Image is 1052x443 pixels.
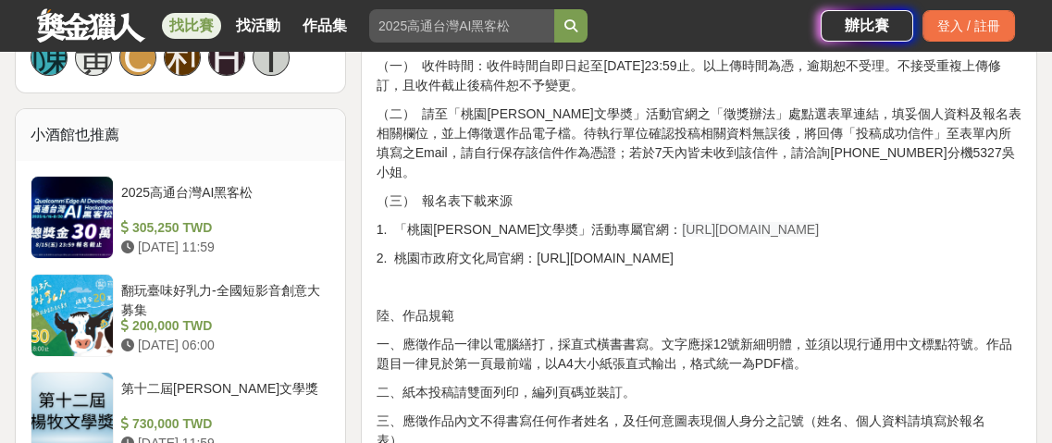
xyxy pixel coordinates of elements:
a: 黃 [75,39,112,76]
p: （三） 報名表下載來源 [377,191,1021,211]
div: 200,000 TWD [121,316,323,336]
a: 作品集 [295,13,354,39]
a: I [253,39,290,76]
a: 2025高通台灣AI黑客松 305,250 TWD [DATE] 11:59 [31,176,330,259]
div: 305,250 TWD [121,218,323,238]
a: 翻玩臺味好乳力-全國短影音創意大募集 200,000 TWD [DATE] 06:00 [31,274,330,357]
div: 730,000 TWD [121,414,323,434]
p: 2. 桃園市政府文化局官網：[URL][DOMAIN_NAME] [377,249,1021,268]
div: 2025高通台灣AI黑客松 [121,183,323,218]
div: 小酒館也推薦 [16,109,345,161]
p: （二） 請至「桃園[PERSON_NAME]文學奬」活動官網之「徵獎辦法」處點選表單連結，填妥個人資料及報名表相關欄位，並上傳徵選作品電子檔。待執行單位確認投稿相關資料無誤後，將回傳「投稿成功信... [377,105,1021,182]
a: 找活動 [229,13,288,39]
a: H [208,39,245,76]
p: 陸、作品規範 [377,306,1021,326]
p: 1. 「桃園[PERSON_NAME]文學奬」活動專屬官網： [377,220,1021,240]
a: 利 [164,39,201,76]
a: 辦比賽 [821,10,913,42]
div: [DATE] 11:59 [121,238,323,257]
a: 陳 [31,39,68,76]
span: [URL][DOMAIN_NAME] [682,222,819,237]
div: 翻玩臺味好乳力-全國短影音創意大募集 [121,281,323,316]
p: 一、應徵作品一律以電腦繕打，採直式橫書書寫。文字應採12號新細明體，並須以現行通用中文標點符號。作品題目一律見於第一頁最前端，以A4大小紙張直式輸出，格式統一為PDF檔。 [377,335,1021,374]
div: 第十二屆[PERSON_NAME]文學獎 [121,379,323,414]
div: [DATE] 06:00 [121,336,323,355]
input: 2025高通台灣AI黑客松 [369,9,554,43]
p: 二、紙本投稿請雙面列印，編列頁碼並裝訂。 [377,383,1021,402]
a: C [119,39,156,76]
a: 找比賽 [162,13,221,39]
div: 登入 / 註冊 [922,10,1015,42]
p: （一） 收件時間：收件時間自即日起至[DATE]23:59止。以上傳時間為憑，逾期恕不受理。不接受重複上傳修訂，且收件截止後稿件恕不予變更。 [377,56,1021,95]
